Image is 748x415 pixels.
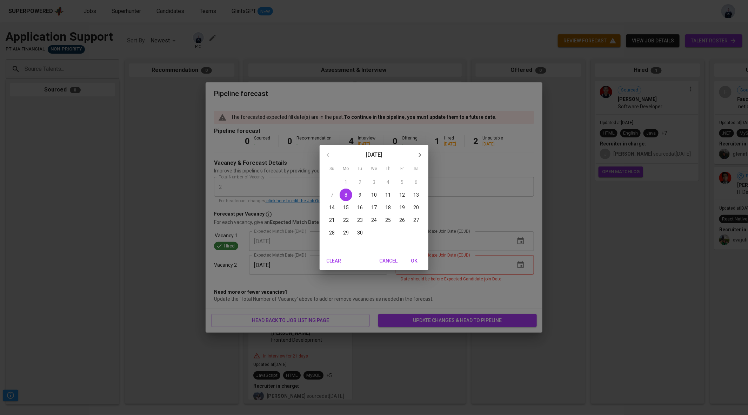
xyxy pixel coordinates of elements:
p: 18 [385,204,391,211]
button: 18 [382,201,394,214]
button: OK [403,254,426,267]
button: 25 [382,214,394,226]
p: 12 [399,191,405,198]
p: 13 [413,191,419,198]
span: We [368,165,380,172]
button: 17 [368,201,380,214]
span: Tu [354,165,366,172]
button: 15 [340,201,352,214]
p: 10 [371,191,377,198]
button: 21 [326,214,338,226]
span: Sa [410,165,422,172]
button: 30 [354,226,366,239]
p: 14 [329,204,335,211]
p: 29 [343,229,349,236]
button: 12 [396,189,408,201]
button: 29 [340,226,352,239]
button: 26 [396,214,408,226]
button: 24 [368,214,380,226]
button: 23 [354,214,366,226]
p: 27 [413,217,419,224]
p: 11 [385,191,391,198]
p: 24 [371,217,377,224]
span: Fr [396,165,408,172]
p: 30 [357,229,363,236]
button: 10 [368,189,380,201]
p: 25 [385,217,391,224]
p: 9 [359,191,361,198]
p: 26 [399,217,405,224]
button: 28 [326,226,338,239]
p: 20 [413,204,419,211]
p: 16 [357,204,363,211]
p: 28 [329,229,335,236]
span: Th [382,165,394,172]
button: 22 [340,214,352,226]
span: Mo [340,165,352,172]
button: 8 [340,189,352,201]
span: Su [326,165,338,172]
button: 14 [326,201,338,214]
p: 8 [345,191,347,198]
button: 13 [410,189,422,201]
p: [DATE] [336,151,412,159]
button: 11 [382,189,394,201]
button: 16 [354,201,366,214]
p: 17 [371,204,377,211]
span: OK [406,257,423,265]
button: Clear [322,254,345,267]
button: 9 [354,189,366,201]
p: 19 [399,204,405,211]
span: Cancel [379,257,398,265]
p: 15 [343,204,349,211]
p: 22 [343,217,349,224]
span: Clear [325,257,342,265]
button: 19 [396,201,408,214]
button: Cancel [376,254,400,267]
button: 20 [410,201,422,214]
button: 27 [410,214,422,226]
p: 23 [357,217,363,224]
p: 21 [329,217,335,224]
